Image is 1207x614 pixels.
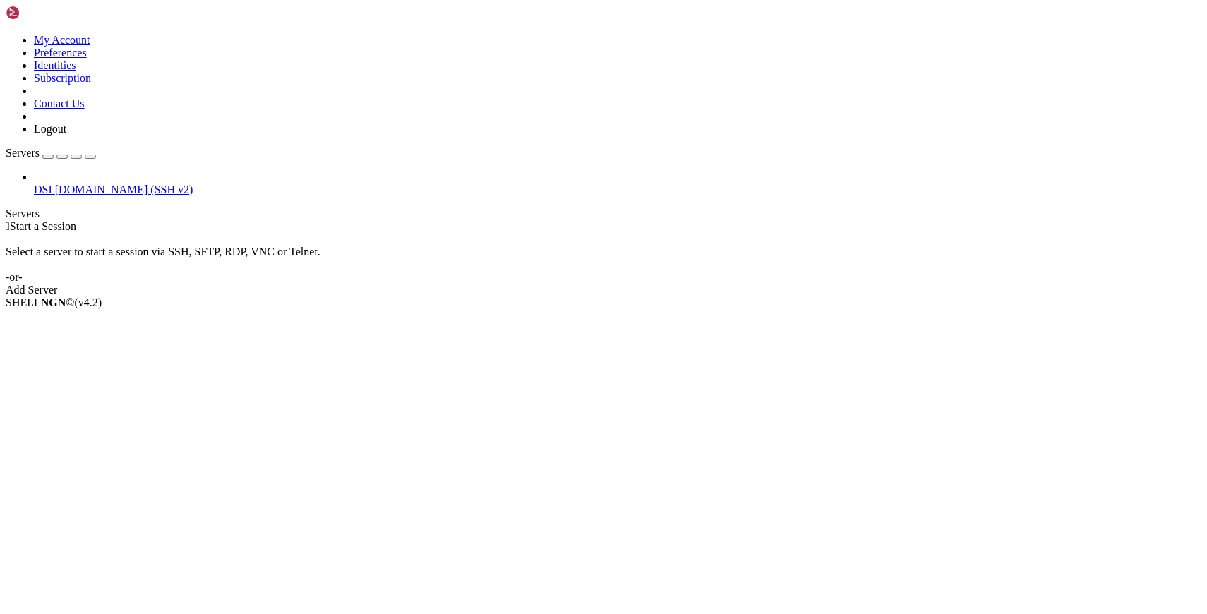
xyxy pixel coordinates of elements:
img: Shellngn [6,6,87,20]
div: Add Server [6,284,1201,296]
span: [DOMAIN_NAME] (SSH v2) [55,183,193,195]
div: Servers [6,207,1201,220]
a: DSI [DOMAIN_NAME] (SSH v2) [34,183,1201,196]
a: Servers [6,147,96,159]
div: Select a server to start a session via SSH, SFTP, RDP, VNC or Telnet. -or- [6,233,1201,284]
a: Logout [34,123,66,135]
a: Contact Us [34,97,85,109]
span: Start a Session [10,220,76,232]
span: Servers [6,147,40,159]
a: Identities [34,59,76,71]
span:  [6,220,10,232]
a: Preferences [34,47,87,59]
b: NGN [41,296,66,308]
span: DSI [34,183,52,195]
li: DSI [DOMAIN_NAME] (SSH v2) [34,171,1201,196]
a: Subscription [34,72,91,84]
a: My Account [34,34,90,46]
span: 4.2.0 [75,296,102,308]
span: SHELL © [6,296,102,308]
